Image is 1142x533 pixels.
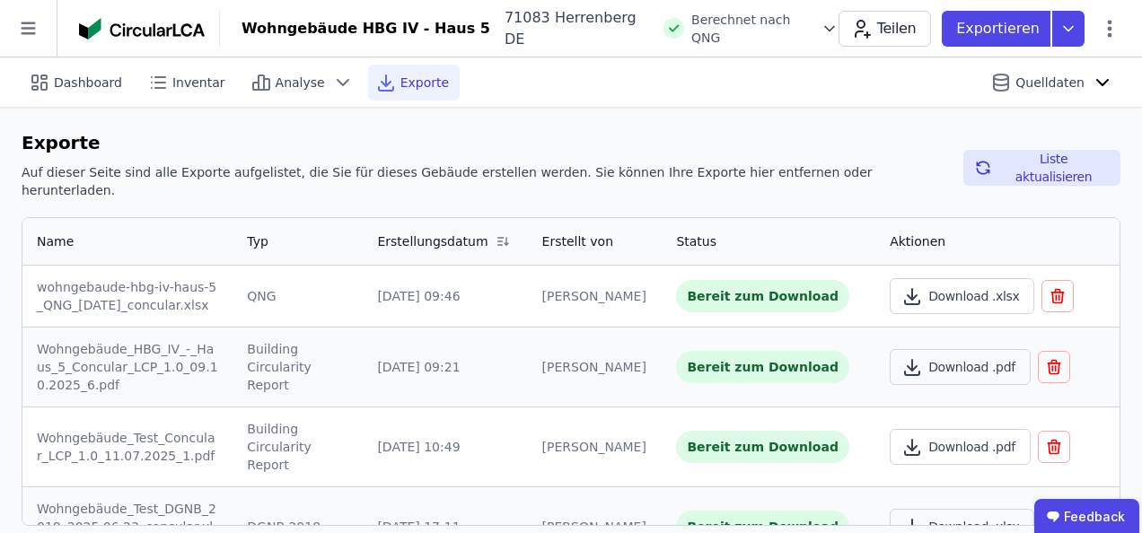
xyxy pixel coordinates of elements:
span: Exporte [400,74,449,92]
div: [DATE] 09:21 [377,358,513,376]
div: Erstellt von [542,232,613,250]
div: Wohngebäude_HBG_IV_-_Haus_5_Concular_LCP_1.0_09.10.2025_6.pdf [37,340,218,394]
div: 71083 Herrenberg DE [490,7,653,50]
div: Wohngebäude HBG IV - Haus 5 [242,18,490,39]
div: Bereit zum Download [676,351,849,383]
span: Analyse [276,74,325,92]
button: Download .pdf [890,429,1031,465]
div: Aktionen [890,232,945,250]
div: [DATE] 09:46 [377,287,513,305]
button: Teilen [839,11,931,47]
div: Bereit zum Download [676,280,849,312]
div: Bereit zum Download [676,431,849,463]
div: Name [37,232,74,250]
span: Berechnet nach QNG [691,11,813,47]
div: Status [676,232,716,250]
div: [DATE] 10:49 [377,438,513,456]
div: Building Circularity Report [247,420,348,474]
div: wohngebaude-hbg-iv-haus-5_QNG_[DATE]_concular.xlsx [37,278,218,314]
button: Download .xlsx [890,278,1034,314]
span: Dashboard [54,74,122,92]
div: Typ [247,232,268,250]
div: Wohngebäude_Test_Concular_LCP_1.0_11.07.2025_1.pdf [37,429,218,465]
div: Erstellungsdatum [377,232,488,250]
p: Exportieren [956,18,1043,39]
div: [PERSON_NAME] [542,438,648,456]
h6: Auf dieser Seite sind alle Exporte aufgelistet, die Sie für dieses Gebäude erstellen werden. Sie ... [22,163,949,199]
div: QNG [247,287,348,305]
span: Inventar [172,74,225,92]
button: Download .pdf [890,349,1031,385]
div: [PERSON_NAME] [542,358,648,376]
img: Concular [79,18,205,39]
div: Building Circularity Report [247,340,348,394]
h6: Exporte [22,129,949,156]
button: Liste aktualisieren [963,150,1120,186]
span: Quelldaten [1015,74,1085,92]
div: [PERSON_NAME] [542,287,648,305]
